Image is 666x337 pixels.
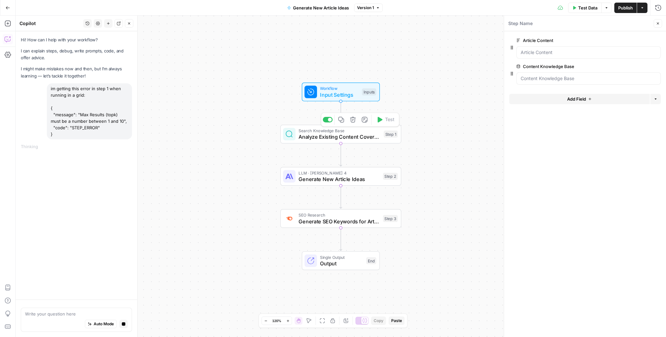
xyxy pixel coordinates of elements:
[94,321,114,327] span: Auto Mode
[362,89,376,96] div: Inputs
[618,5,633,11] span: Publish
[280,83,401,102] div: WorkflowInput SettingsInputs
[280,125,401,144] div: Search Knowledge BaseAnalyze Existing Content CoverageStep 1Test
[85,320,117,328] button: Auto Mode
[578,5,597,11] span: Test Data
[320,91,359,99] span: Input Settings
[293,5,349,11] span: Generate New Article Ideas
[280,209,401,228] div: SEO ResearchGenerate SEO Keywords for Article IdeasStep 3
[340,228,342,250] g: Edge from step_3 to end
[299,212,380,218] span: SEO Research
[567,96,586,102] span: Add Field
[385,116,394,123] span: Test
[21,36,132,43] p: Hi! How can I help with your workflow?
[21,65,132,79] p: I might make mistakes now and then, but I’m always learning — let’s tackle it together!
[383,215,398,222] div: Step 3
[20,20,81,27] div: Copilot
[371,316,386,325] button: Copy
[272,318,281,323] span: 120%
[299,175,380,183] span: Generate New Article Ideas
[354,4,383,12] button: Version 1
[357,5,374,11] span: Version 1
[299,170,380,176] span: LLM · [PERSON_NAME] 4
[614,3,637,13] button: Publish
[283,3,353,13] button: Generate New Article Ideas
[299,218,380,225] span: Generate SEO Keywords for Article Ideas
[286,215,293,222] img: 8a3tdog8tf0qdwwcclgyu02y995m
[299,128,380,134] span: Search Knowledge Base
[383,173,398,180] div: Step 2
[389,316,405,325] button: Paste
[340,186,342,208] g: Edge from step_2 to step_3
[21,143,132,150] div: Thinking
[320,85,359,91] span: Workflow
[521,75,657,82] input: Content Knowledge Base
[38,143,42,150] div: ...
[521,49,657,56] input: Article Content
[568,3,601,13] button: Test Data
[47,83,132,139] div: im getting this error in step 1 when running in a grid: { "message": "Max Results (topk) must be ...
[509,94,650,104] button: Add Field
[21,48,132,61] p: I can explain steps, debug, write prompts, code, and offer advice.
[320,260,363,267] span: Output
[384,131,398,138] div: Step 1
[516,37,624,44] label: Article Content
[516,63,624,70] label: Content Knowledge Base
[340,143,342,166] g: Edge from step_1 to step_2
[280,167,401,186] div: LLM · [PERSON_NAME] 4Generate New Article IdeasStep 2
[366,257,376,264] div: End
[280,251,401,270] div: Single OutputOutputEnd
[391,318,402,324] span: Paste
[374,318,383,324] span: Copy
[373,115,397,125] button: Test
[320,254,363,260] span: Single Output
[299,133,380,141] span: Analyze Existing Content Coverage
